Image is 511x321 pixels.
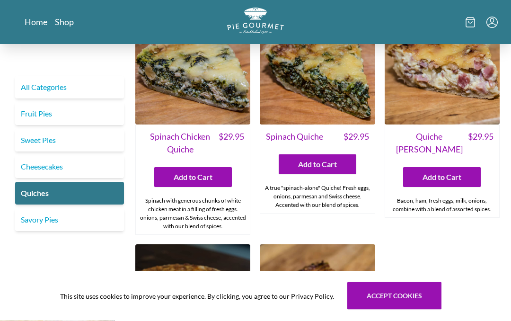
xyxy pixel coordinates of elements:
[391,131,468,156] span: Quiche [PERSON_NAME]
[227,8,284,36] a: Logo
[423,172,461,183] span: Add to Cart
[385,193,499,218] div: Bacon, ham, fresh eggs, milk, onions, combine with a blend of assorted spices.
[298,159,337,170] span: Add to Cart
[227,8,284,34] img: logo
[174,172,212,183] span: Add to Cart
[468,131,493,156] span: $ 29.95
[219,131,244,156] span: $ 29.95
[260,9,375,125] img: Spinach Quiche
[154,168,232,187] button: Add to Cart
[385,9,500,125] img: Quiche Lorraine
[347,282,441,310] button: Accept cookies
[141,131,219,156] span: Spinach Chicken Quiche
[279,155,356,175] button: Add to Cart
[135,9,250,125] img: Spinach Chicken Quiche
[403,168,481,187] button: Add to Cart
[15,102,124,125] a: Fruit Pies
[260,180,374,214] div: A true "spinach-alone" Quiche! Fresh eggs, onions, parmesan and Swiss cheese. Accented with our b...
[15,76,124,98] a: All Categories
[15,182,124,205] a: Quiches
[15,208,124,231] a: Savory Pies
[15,155,124,178] a: Cheesecakes
[55,16,74,27] a: Shop
[486,17,498,28] button: Menu
[25,16,47,27] a: Home
[344,131,369,143] span: $ 29.95
[15,129,124,152] a: Sweet Pies
[136,193,250,235] div: Spinach with generous chunks of white chicken meat in a filling of fresh eggs. onions, parmesan &...
[60,291,334,301] span: This site uses cookies to improve your experience. By clicking, you agree to our Privacy Policy.
[266,131,323,143] span: Spinach Quiche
